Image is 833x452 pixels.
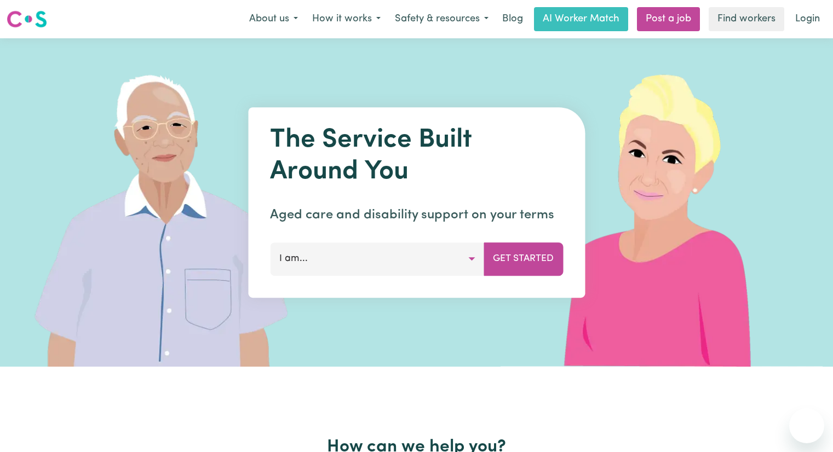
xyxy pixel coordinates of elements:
img: Careseekers logo [7,9,47,29]
a: Careseekers logo [7,7,47,32]
button: About us [242,8,305,31]
button: Get Started [484,242,563,275]
h1: The Service Built Around You [270,125,563,188]
a: Post a job [637,7,700,31]
button: How it works [305,8,388,31]
a: Find workers [709,7,784,31]
button: I am... [270,242,484,275]
a: Blog [496,7,530,31]
p: Aged care and disability support on your terms [270,205,563,225]
button: Safety & resources [388,8,496,31]
iframe: Button to launch messaging window [789,408,824,443]
a: Login [789,7,826,31]
a: AI Worker Match [534,7,628,31]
